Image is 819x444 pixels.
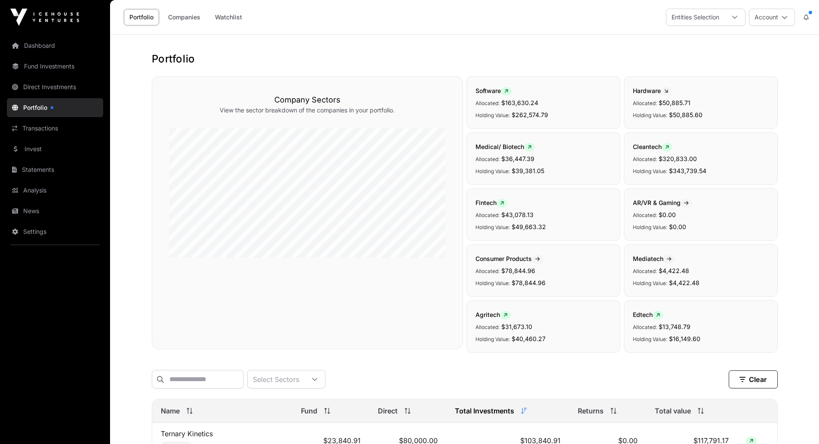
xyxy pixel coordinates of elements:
span: Allocated: [633,268,657,274]
a: Analysis [7,181,103,200]
span: $78,844.96 [501,267,535,274]
span: Hardware [633,87,672,94]
span: Mediatech [633,255,675,262]
iframe: Chat Widget [776,403,819,444]
a: Portfolio [124,9,159,25]
span: Name [161,406,180,416]
span: Allocated: [475,268,500,274]
span: $40,460.27 [512,335,546,342]
span: $50,885.60 [669,111,702,118]
span: $0.00 [659,211,676,218]
span: Holding Value: [475,336,510,342]
span: Allocated: [475,156,500,162]
a: Companies [163,9,206,25]
span: Holding Value: [475,224,510,230]
span: $50,885.71 [659,99,690,106]
span: Allocated: [475,100,500,106]
span: Holding Value: [475,168,510,174]
span: Holding Value: [475,112,510,118]
span: $43,078.13 [501,211,534,218]
span: Allocated: [475,212,500,218]
a: Fund Investments [7,57,103,76]
span: Holding Value: [475,280,510,286]
div: Entities Selection [666,9,724,25]
div: Select Sectors [248,370,304,388]
span: Holding Value: [633,168,667,174]
span: $163,630.24 [501,99,538,106]
span: Allocated: [633,212,657,218]
span: $78,844.96 [512,279,546,286]
span: Medical/ Biotech [475,143,535,150]
span: $31,673.10 [501,323,532,330]
h3: Company Sectors [169,94,445,106]
a: Direct Investments [7,78,103,96]
span: Allocated: [475,324,500,330]
a: Dashboard [7,36,103,55]
span: Holding Value: [633,336,667,342]
span: $4,422.48 [669,279,699,286]
span: Returns [578,406,604,416]
span: $0.00 [669,223,686,230]
span: Consumer Products [475,255,543,262]
span: Fintech [475,199,507,206]
span: $36,447.39 [501,155,534,162]
a: Ternary Kinetics [161,429,213,438]
a: News [7,202,103,220]
h1: Portfolio [152,52,778,66]
a: Transactions [7,119,103,138]
span: $343,739.54 [669,167,706,174]
a: Invest [7,140,103,158]
span: $16,149.60 [669,335,700,342]
span: Allocated: [633,100,657,106]
span: AR/VR & Gaming [633,199,692,206]
span: Software [475,87,512,94]
span: Agritech [475,311,511,318]
a: Portfolio [7,98,103,117]
span: $320,833.00 [659,155,697,162]
span: Total value [655,406,691,416]
span: Fund [301,406,317,416]
span: Cleantech [633,143,672,150]
button: Clear [729,370,778,388]
span: Holding Value: [633,112,667,118]
span: $4,422.48 [659,267,689,274]
span: Direct [378,406,398,416]
span: $49,663.32 [512,223,546,230]
span: $13,748.79 [659,323,690,330]
p: View the sector breakdown of the companies in your portfolio. [169,106,445,115]
span: Edtech [633,311,663,318]
button: Account [749,9,795,26]
span: Holding Value: [633,280,667,286]
span: Holding Value: [633,224,667,230]
span: Allocated: [633,156,657,162]
span: $39,381.05 [512,167,544,174]
a: Settings [7,222,103,241]
span: Total Investments [455,406,514,416]
a: Watchlist [209,9,248,25]
a: Statements [7,160,103,179]
span: Allocated: [633,324,657,330]
span: $262,574.79 [512,111,548,118]
img: Icehouse Ventures Logo [10,9,79,26]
